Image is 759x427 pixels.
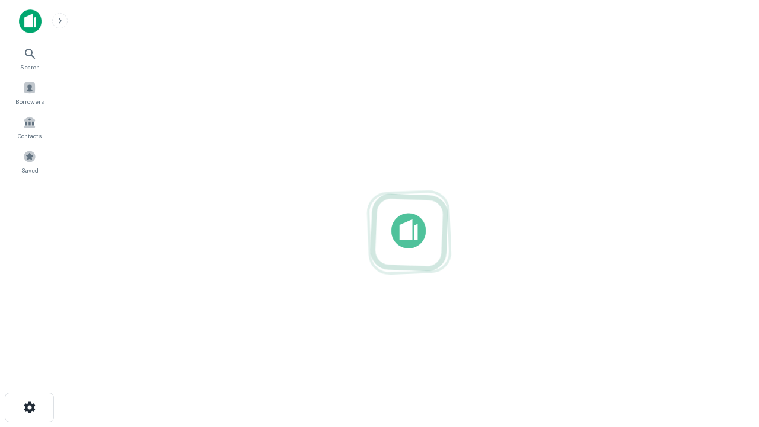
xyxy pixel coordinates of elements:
[15,97,44,106] span: Borrowers
[700,294,759,351] iframe: Chat Widget
[21,165,39,175] span: Saved
[18,131,42,141] span: Contacts
[4,145,56,177] a: Saved
[4,77,56,109] a: Borrowers
[4,42,56,74] a: Search
[4,111,56,143] a: Contacts
[20,62,40,72] span: Search
[19,9,42,33] img: capitalize-icon.png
